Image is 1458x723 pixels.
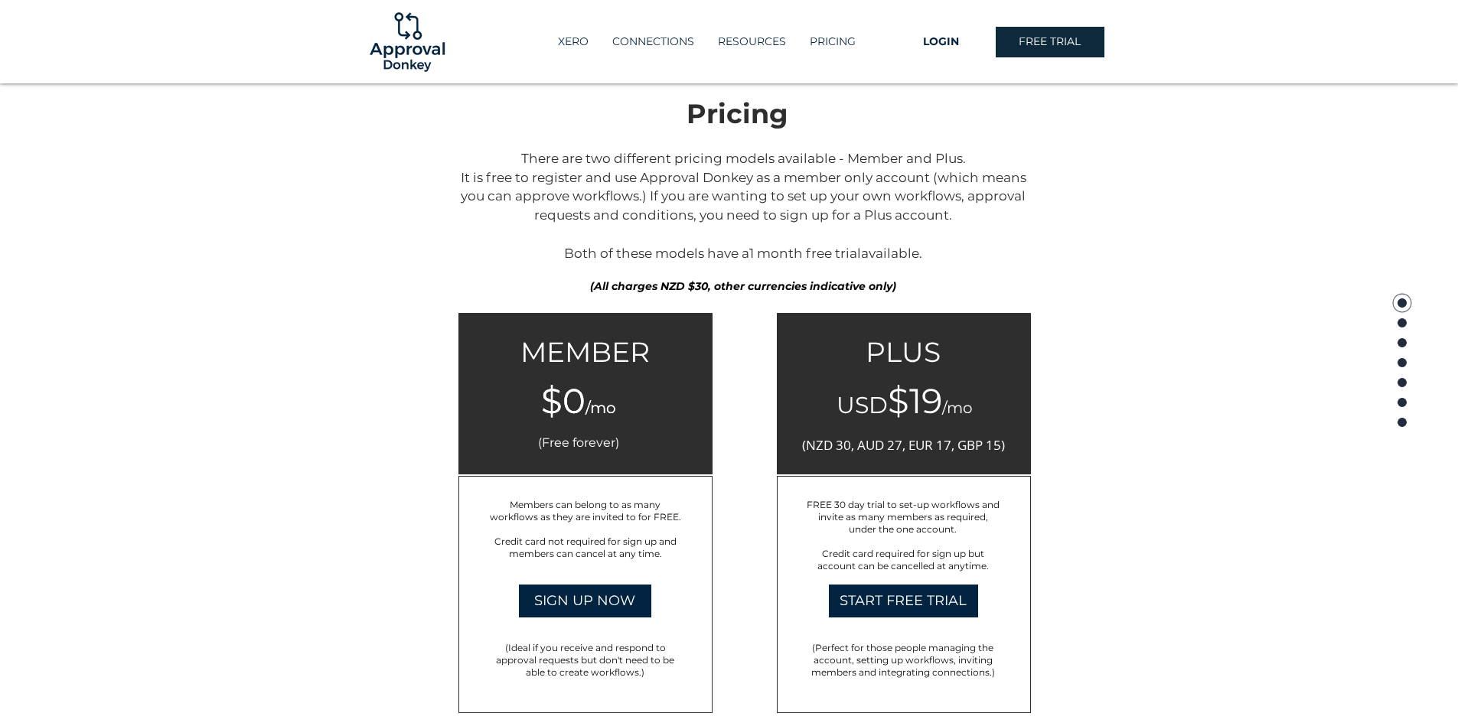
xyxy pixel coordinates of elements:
[797,29,867,54] a: PRICING
[469,486,684,505] h6: Includes:
[942,399,973,417] span: /mo
[687,97,788,130] span: Pricing
[840,591,967,611] span: START FREE TRIAL
[706,29,797,54] div: RESOURCES
[996,27,1104,57] a: FREE TRIAL
[817,548,989,572] span: Credit card required for sign up but account can be cancelled at anytime.
[526,29,887,54] nav: Site
[546,29,600,54] a: XERO
[519,585,651,617] a: SIGN UP NOW
[802,436,1005,454] span: (NZD 30, AUD 27, EUR 17, GBP 15)
[494,536,677,559] span: Credit card not required for sign up and members can cancel at any time.
[710,29,794,54] p: RESOURCES
[600,29,706,54] a: CONNECTIONS
[837,391,888,419] span: USD
[866,335,941,369] span: PLUS
[520,335,650,369] span: MEMBER
[811,642,995,678] span: (Perfect for those people managing the account, setting up workflows, inviting members and integr...
[461,151,1026,261] span: There are two different pricing models available - Member and Plus. It is free to register and us...
[749,246,861,261] a: 1 month free trial
[541,379,585,422] span: $0
[829,585,978,617] a: START FREE TRIAL
[605,29,702,54] p: CONNECTIONS
[807,499,1000,535] span: FREE 30 day trial to set-up workflows and invite as many members as required, under the one account.
[490,499,681,523] span: Members can belong to as many workflows as they are invited to for FREE.
[1391,293,1413,431] nav: Page
[590,279,896,293] span: (All charges NZD $30, other currencies indicative only)​
[538,435,619,450] span: (Free forever)
[923,34,959,50] span: LOGIN
[550,29,596,54] p: XERO
[534,591,635,611] span: SIGN UP NOW
[496,642,674,678] span: (Ideal if you receive and respond to approval requests but don't need to be able to create workfl...
[585,399,616,417] span: /mo
[366,1,448,83] img: Logo-01.png
[888,379,942,422] span: $19
[802,29,863,54] p: PRICING
[1019,34,1081,50] span: FREE TRIAL
[887,27,996,57] a: LOGIN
